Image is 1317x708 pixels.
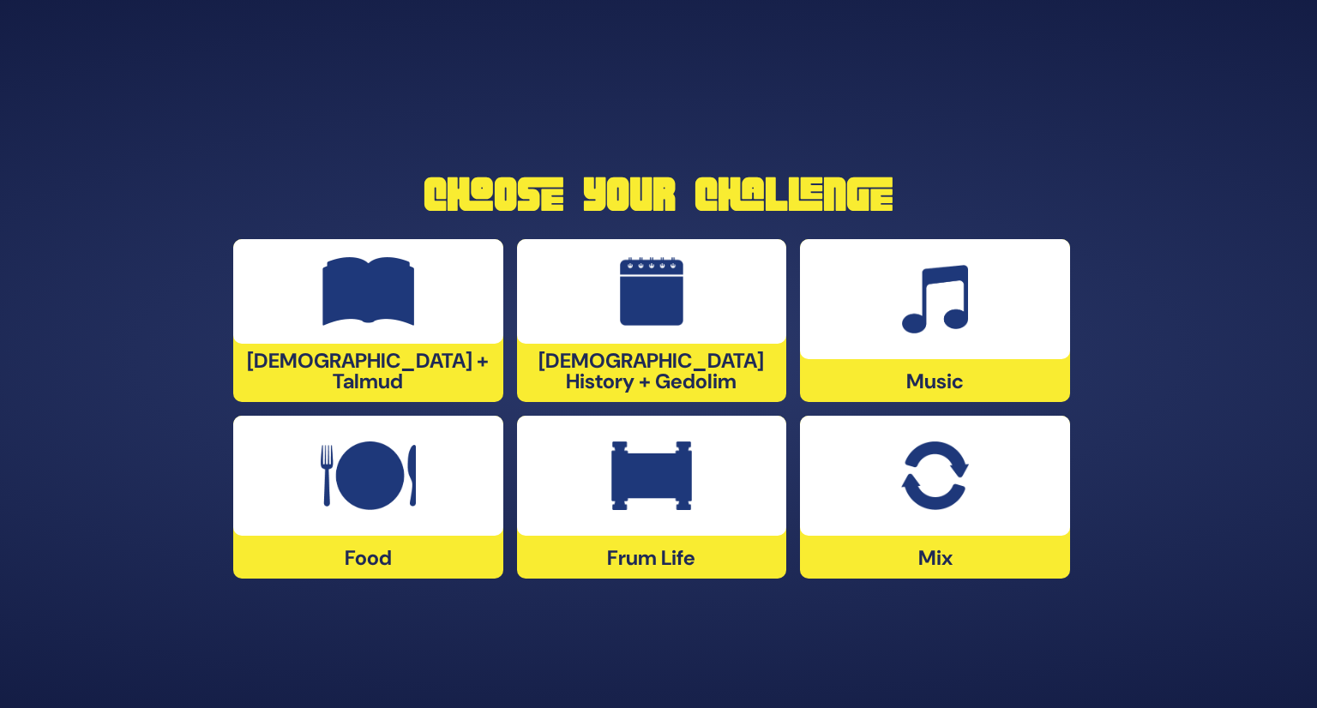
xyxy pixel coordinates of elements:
[902,265,968,333] img: Music
[800,239,1070,402] div: Music
[611,441,692,510] img: Frum Life
[800,416,1070,579] div: Mix
[517,239,787,402] div: [DEMOGRAPHIC_DATA] History + Gedolim
[620,257,684,326] img: Jewish History + Gedolim
[233,416,503,579] div: Food
[901,441,968,510] img: Mix
[233,239,503,402] div: [DEMOGRAPHIC_DATA] + Talmud
[517,416,787,579] div: Frum Life
[233,171,1084,219] h1: Choose Your Challenge
[322,257,415,326] img: Tanach + Talmud
[321,441,416,510] img: Food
